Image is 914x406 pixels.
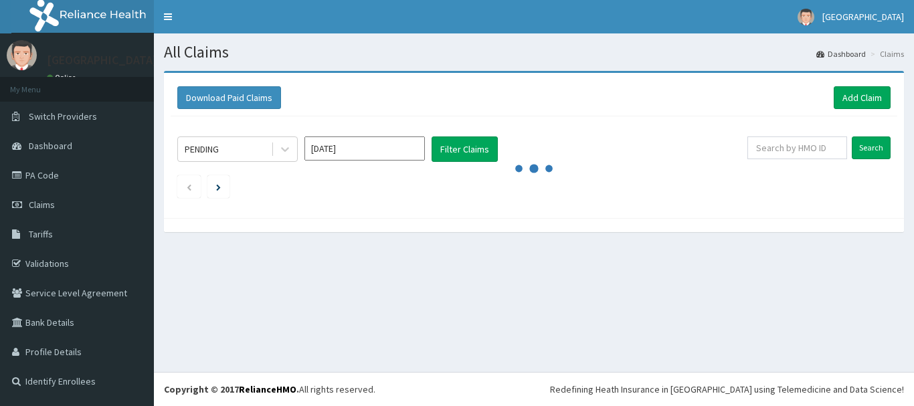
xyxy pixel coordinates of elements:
[867,48,904,60] li: Claims
[852,136,891,159] input: Search
[154,372,914,406] footer: All rights reserved.
[29,140,72,152] span: Dashboard
[514,148,554,189] svg: audio-loading
[29,110,97,122] span: Switch Providers
[432,136,498,162] button: Filter Claims
[239,383,296,395] a: RelianceHMO
[822,11,904,23] span: [GEOGRAPHIC_DATA]
[164,43,904,61] h1: All Claims
[816,48,866,60] a: Dashboard
[747,136,847,159] input: Search by HMO ID
[216,181,221,193] a: Next page
[186,181,192,193] a: Previous page
[164,383,299,395] strong: Copyright © 2017 .
[834,86,891,109] a: Add Claim
[185,142,219,156] div: PENDING
[47,73,79,82] a: Online
[798,9,814,25] img: User Image
[550,383,904,396] div: Redefining Heath Insurance in [GEOGRAPHIC_DATA] using Telemedicine and Data Science!
[7,40,37,70] img: User Image
[177,86,281,109] button: Download Paid Claims
[29,228,53,240] span: Tariffs
[304,136,425,161] input: Select Month and Year
[47,54,157,66] p: [GEOGRAPHIC_DATA]
[29,199,55,211] span: Claims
